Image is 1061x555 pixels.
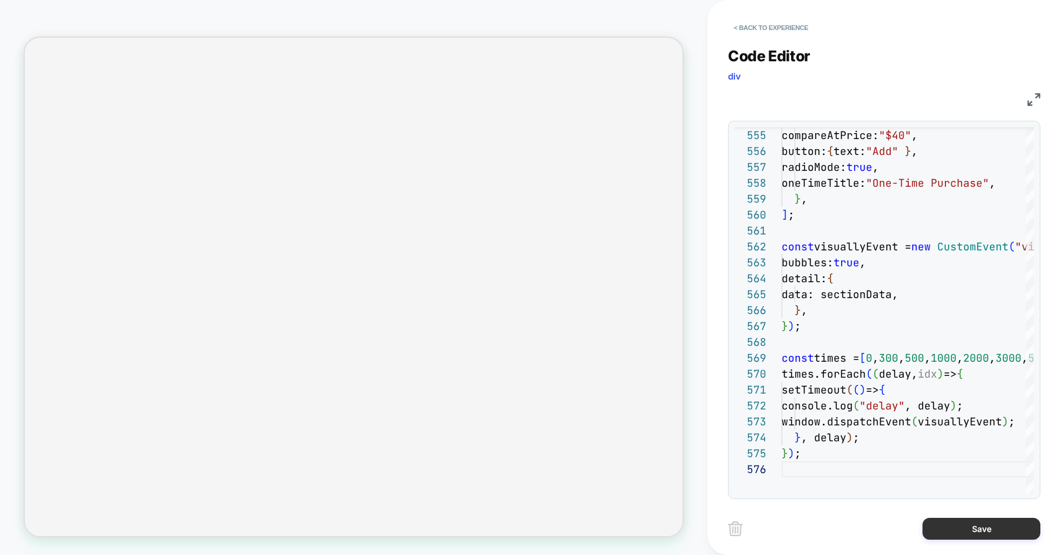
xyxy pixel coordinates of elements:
span: "$40" [879,128,911,142]
span: ) [788,447,795,460]
span: true [846,160,872,174]
span: ) [846,431,853,444]
span: "Add" [866,144,898,158]
span: , [911,128,918,142]
span: compareAtPrice: [782,128,879,142]
span: ) [950,399,957,412]
span: } [905,144,911,158]
span: visuallyEvent = [814,240,911,253]
span: , [911,144,918,158]
span: ( [866,367,872,381]
button: Save [922,518,1040,540]
span: 0 [866,351,872,365]
span: ] [782,208,788,222]
span: radioMode: [782,160,846,174]
img: fullscreen [1027,93,1040,106]
span: 1000 [931,351,957,365]
span: { [827,144,833,158]
span: ; [957,399,963,412]
span: } [782,319,788,333]
span: delay, [879,367,918,381]
span: 3000 [996,351,1022,365]
span: ; [788,208,795,222]
span: const [782,351,814,365]
span: button: [782,144,827,158]
span: oneTimeTitle: [782,176,866,190]
div: 572 [734,398,766,414]
img: delete [728,521,743,536]
span: , delay [905,399,950,412]
span: , [801,303,808,317]
div: 567 [734,318,766,334]
span: , [872,351,879,365]
span: ; [795,319,801,333]
span: data: sectionData, [782,288,898,301]
div: 555 [734,127,766,143]
span: window.dispatchEvent [782,415,911,428]
span: , [957,351,963,365]
span: 300 [879,351,898,365]
span: => [944,367,957,381]
span: "delay" [859,399,905,412]
span: ( [846,383,853,397]
div: 558 [734,175,766,191]
span: ; [853,431,859,444]
span: , [989,351,996,365]
span: Code Editor [728,47,810,65]
span: } [795,192,801,206]
span: ) [859,383,866,397]
span: setTimeout [782,383,846,397]
span: ) [1002,415,1009,428]
span: { [879,383,885,397]
span: , [872,160,879,174]
span: bubbles: [782,256,833,269]
div: 568 [734,334,766,350]
span: [ [859,351,866,365]
span: , [924,351,931,365]
span: } [795,303,801,317]
div: 564 [734,270,766,286]
span: , [859,256,866,269]
span: new [911,240,931,253]
div: 565 [734,286,766,302]
span: 2000 [963,351,989,365]
div: 576 [734,461,766,477]
span: ( [911,415,918,428]
div: 569 [734,350,766,366]
div: 559 [734,191,766,207]
span: } [782,447,788,460]
span: ( [872,367,879,381]
span: ) [937,367,944,381]
span: , [898,351,905,365]
span: true [833,256,859,269]
div: 574 [734,430,766,445]
div: 560 [734,207,766,223]
span: , [989,176,996,190]
div: 566 [734,302,766,318]
span: ( [853,383,859,397]
span: ( [1009,240,1015,253]
div: 561 [734,223,766,239]
span: ( [853,399,859,412]
span: text: [833,144,866,158]
span: , delay [801,431,846,444]
span: } [795,431,801,444]
div: 562 [734,239,766,255]
span: const [782,240,814,253]
span: , [1022,351,1028,365]
span: 500 [905,351,924,365]
button: < Back to experience [728,18,814,37]
div: 557 [734,159,766,175]
span: idx [918,367,937,381]
span: { [957,367,963,381]
div: 570 [734,366,766,382]
span: div [728,71,741,82]
span: times = [814,351,859,365]
span: ; [1009,415,1015,428]
div: 556 [734,143,766,159]
span: detail: [782,272,827,285]
div: 575 [734,445,766,461]
span: "One-Time Purchase" [866,176,989,190]
div: 573 [734,414,766,430]
span: ) [788,319,795,333]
